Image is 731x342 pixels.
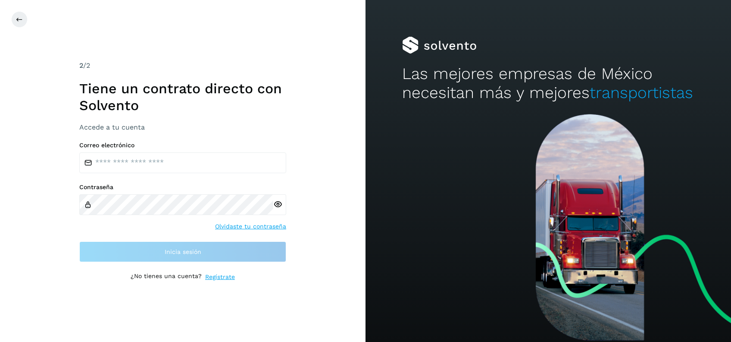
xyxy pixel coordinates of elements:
h2: Las mejores empresas de México necesitan más y mejores [402,64,694,103]
div: /2 [79,60,286,71]
button: Inicia sesión [79,241,286,262]
label: Correo electrónico [79,142,286,149]
label: Contraseña [79,184,286,191]
a: Olvidaste tu contraseña [215,222,286,231]
a: Regístrate [205,272,235,282]
span: Inicia sesión [165,249,201,255]
p: ¿No tienes una cuenta? [131,272,202,282]
span: transportistas [590,83,693,102]
h3: Accede a tu cuenta [79,123,286,131]
span: 2 [79,61,83,70]
h1: Tiene un contrato directo con Solvento [79,80,286,114]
